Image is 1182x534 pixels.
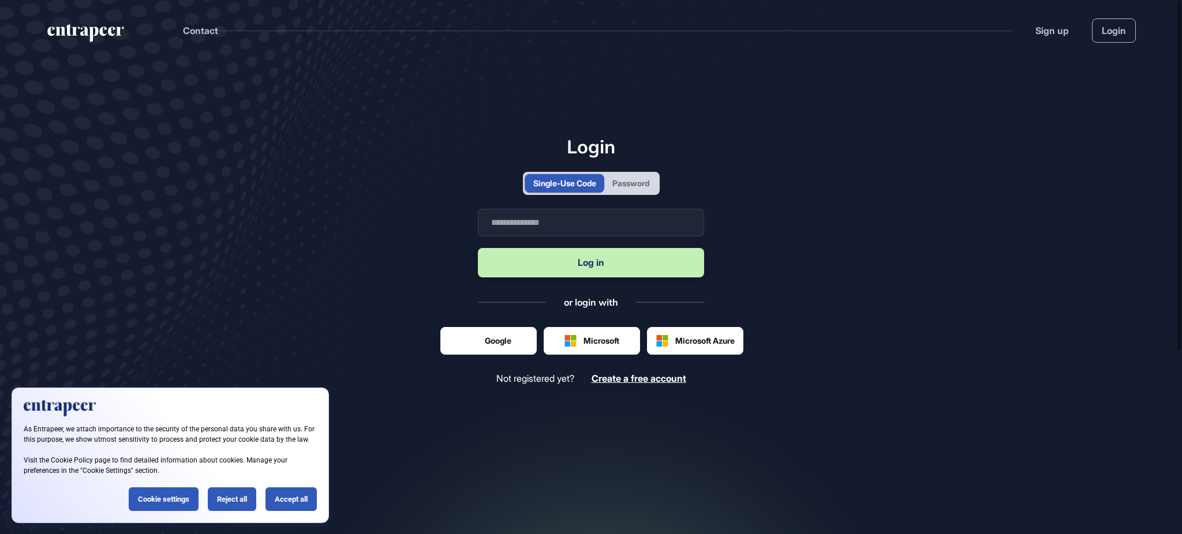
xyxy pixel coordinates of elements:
[533,177,596,189] div: Single-Use Code
[478,136,704,157] h1: Login
[183,23,218,38] button: Contact
[1035,24,1069,37] a: Sign up
[46,24,125,46] a: entrapeer-logo
[564,296,618,309] div: or login with
[496,373,574,384] span: Not registered yet?
[592,373,686,384] a: Create a free account
[1092,18,1136,43] a: Login
[612,177,649,189] div: Password
[478,248,704,277] button: Log in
